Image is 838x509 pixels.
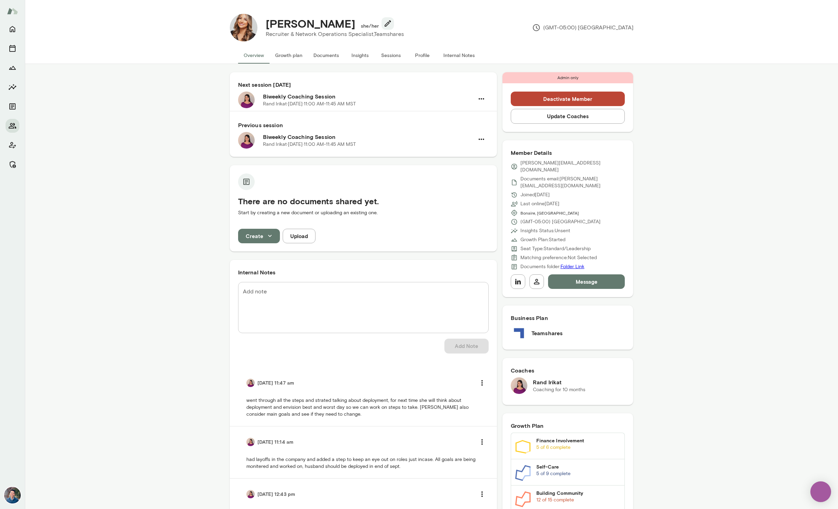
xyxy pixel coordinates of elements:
[4,487,21,503] img: Alex Yu
[548,274,625,289] button: Message
[6,138,19,152] button: Client app
[266,30,404,38] p: Recruiter & Network Operations Specialist, Teamshares
[238,81,489,89] h6: Next session [DATE]
[283,229,316,243] button: Upload
[511,377,527,394] img: Rand Irikat
[520,218,601,225] p: (GMT-05:00) [GEOGRAPHIC_DATA]
[376,47,407,64] button: Sessions
[6,100,19,113] button: Documents
[6,41,19,55] button: Sessions
[520,191,550,198] p: Joined [DATE]
[561,264,584,270] a: Folder Link
[520,236,565,243] p: Growth Plan: Started
[511,314,625,322] h6: Business Plan
[238,268,489,276] h6: Internal Notes
[536,497,621,503] p: 12 of 15 complete
[263,92,474,101] h6: Biweekly Coaching Session
[536,444,621,451] p: 5 of 6 complete
[438,47,480,64] button: Internal Notes
[6,158,19,171] button: Manage
[270,47,308,64] button: Growth plan
[475,487,489,501] button: more
[536,470,621,477] p: 5 of 9 complete
[475,376,489,390] button: more
[6,61,19,75] button: Growth Plan
[238,229,280,243] button: Create
[533,386,585,393] p: Coaching for 10 months
[6,80,19,94] button: Insights
[520,210,579,216] span: Bonaire, [GEOGRAPHIC_DATA]
[6,22,19,36] button: Home
[520,227,570,234] p: Insights Status: Unsent
[531,329,563,337] h6: Teamshares
[407,47,438,64] button: Profile
[6,119,19,133] button: Members
[246,379,255,387] img: Rand Irikat
[536,490,621,497] h6: Building Community
[246,397,480,418] p: went through all the steps and strated talking about deployment, for next time she will think abo...
[263,101,356,107] p: Rand Irikat · [DATE] · 11:00 AM-11:45 AM MST
[520,254,597,261] p: Matching preference: Not Selected
[536,437,621,444] h6: Finance Involvement
[257,379,294,386] h6: [DATE] 11:47 am
[475,435,489,449] button: more
[238,209,489,216] p: Start by creating a new document or uploading an existing one.
[511,109,625,123] button: Update Coaches
[246,456,480,470] p: had layoffs in the company and added a step to keep an eye out on roles just incase. All goals ar...
[511,149,625,157] h6: Member Details
[533,378,585,386] h6: Rand Irikat
[238,47,270,64] button: Overview
[246,438,255,446] img: Rand Irikat
[520,160,625,173] p: [PERSON_NAME][EMAIL_ADDRESS][DOMAIN_NAME]
[520,200,559,207] p: Last online [DATE]
[238,196,489,207] h5: There are no documents shared yet.
[532,23,633,32] p: (GMT-05:00) [GEOGRAPHIC_DATA]
[345,47,376,64] button: Insights
[520,176,625,189] p: Documents email: [PERSON_NAME][EMAIL_ADDRESS][DOMAIN_NAME]
[536,463,621,470] h6: Self-Care
[511,366,625,375] h6: Coaches
[238,121,489,129] h6: Previous session
[266,17,355,30] h4: [PERSON_NAME]
[246,490,255,498] img: Rand Irikat
[257,439,294,445] h6: [DATE] 11:14 am
[257,491,295,498] h6: [DATE] 12:43 pm
[511,422,625,430] h6: Growth Plan
[502,72,633,83] div: Admin only
[263,141,356,148] p: Rand Irikat · [DATE] · 11:00 AM-11:45 AM MST
[361,22,379,29] h6: she/her
[308,47,345,64] button: Documents
[263,133,474,141] h6: Biweekly Coaching Session
[520,263,584,270] p: Documents folder:
[520,245,591,252] p: Seat Type: Standard/Leadership
[230,14,257,41] img: Paola Mai
[511,92,625,106] button: Deactivate Member
[7,4,18,18] img: Mento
